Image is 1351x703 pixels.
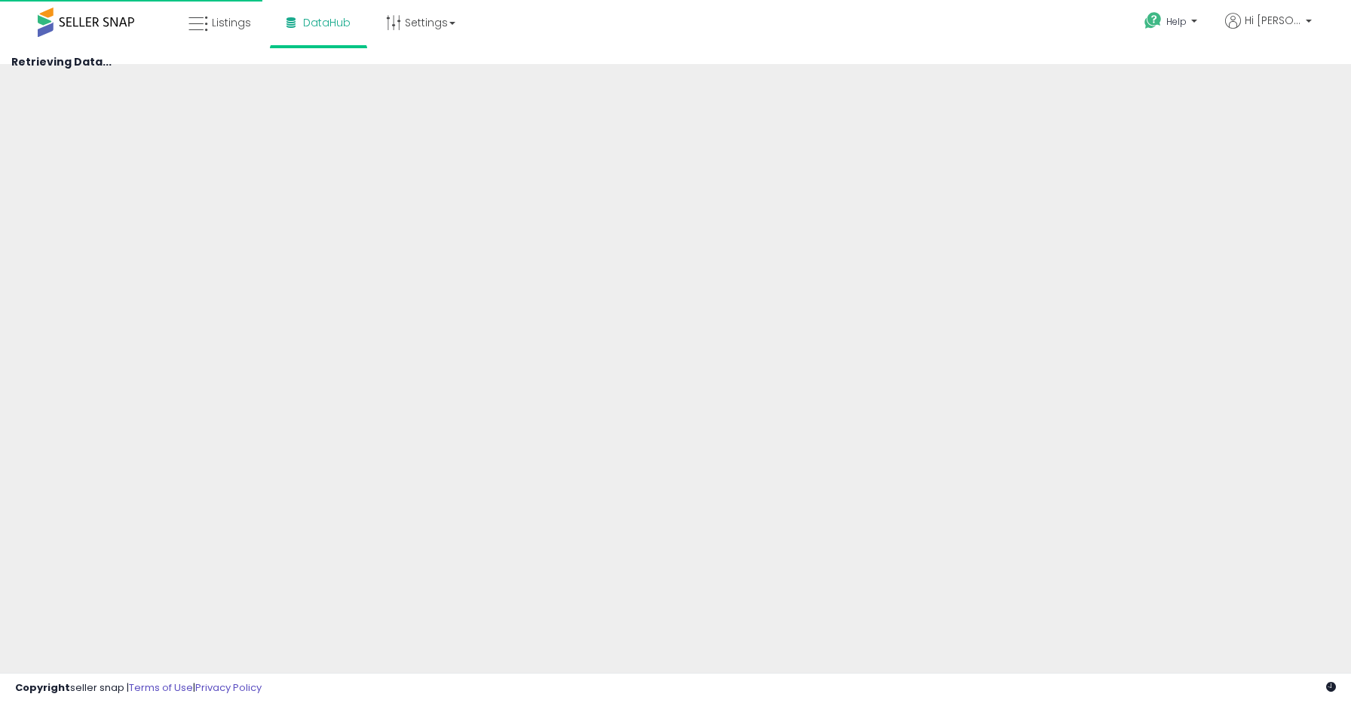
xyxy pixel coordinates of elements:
[1225,13,1312,47] a: Hi [PERSON_NAME]
[212,15,251,30] span: Listings
[1245,13,1301,28] span: Hi [PERSON_NAME]
[1144,11,1163,30] i: Get Help
[303,15,351,30] span: DataHub
[1166,15,1187,28] span: Help
[11,57,1340,68] h4: Retrieving Data...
